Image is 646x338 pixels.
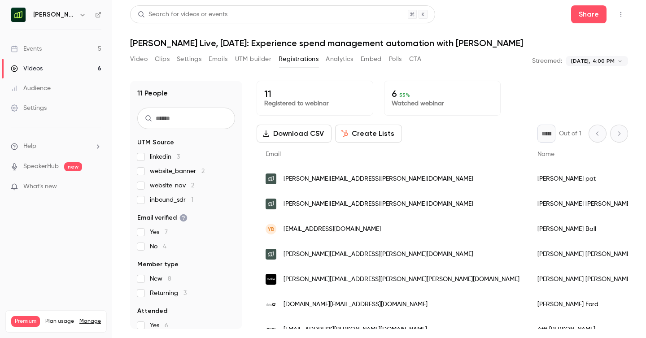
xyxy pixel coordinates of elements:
div: [PERSON_NAME] [PERSON_NAME] [528,242,641,267]
span: 4:00 PM [593,57,615,65]
span: 3 [183,290,187,296]
h6: [PERSON_NAME] UK [33,10,75,19]
button: Create Lists [335,125,402,143]
div: Videos [11,64,43,73]
button: Clips [155,52,170,66]
button: Video [130,52,148,66]
div: Events [11,44,42,53]
h1: 11 People [137,88,168,99]
p: Streamed: [532,56,562,65]
span: Attended [137,307,167,316]
button: Download CSV [257,125,332,143]
img: getmoss.com [266,199,276,209]
span: 8 [168,276,171,282]
span: [EMAIL_ADDRESS][DOMAIN_NAME] [284,225,381,234]
span: [PERSON_NAME][EMAIL_ADDRESS][PERSON_NAME][PERSON_NAME][DOMAIN_NAME] [284,275,519,284]
span: Returning [150,289,187,298]
span: [EMAIL_ADDRESS][PERSON_NAME][DOMAIN_NAME] [284,325,427,334]
button: Analytics [326,52,354,66]
span: 55 % [399,92,410,98]
span: 7 [165,229,168,235]
span: [DATE], [571,57,590,65]
span: [PERSON_NAME][EMAIL_ADDRESS][PERSON_NAME][DOMAIN_NAME] [284,199,473,209]
span: Member type [137,260,179,269]
button: Registrations [279,52,319,66]
img: getmoss.com [266,249,276,260]
span: UTM Source [137,138,174,147]
span: What's new [23,182,57,191]
span: 4 [163,243,166,250]
p: 11 [264,88,366,99]
span: New [150,274,171,283]
button: Top Bar Actions [614,7,628,22]
span: Name [537,151,554,157]
span: [DOMAIN_NAME][EMAIL_ADDRESS][DOMAIN_NAME] [284,300,428,309]
img: sifi.sa [266,324,276,335]
img: Moss UK [11,8,26,22]
a: Manage [79,318,101,325]
div: Search for videos or events [138,10,227,19]
li: help-dropdown-opener [11,142,101,151]
span: Plan usage [45,318,74,325]
span: YB [268,225,275,233]
span: website_nav [150,181,194,190]
div: [PERSON_NAME] Ball [528,217,641,242]
p: Watched webinar [392,99,493,108]
span: Yes [150,228,168,237]
button: CTA [409,52,421,66]
div: [PERSON_NAME] pat [528,166,641,191]
div: [PERSON_NAME] [PERSON_NAME] [528,191,641,217]
button: UTM builder [235,52,271,66]
span: 2 [201,168,205,174]
span: linkedin [150,152,180,161]
h1: [PERSON_NAME] Live, [DATE]: Experience spend management automation with [PERSON_NAME] [130,38,628,48]
span: Premium [11,316,40,327]
div: [PERSON_NAME] Ford [528,292,641,317]
span: Email [266,151,281,157]
span: [PERSON_NAME][EMAIL_ADDRESS][PERSON_NAME][DOMAIN_NAME] [284,250,473,259]
span: website_banner [150,167,205,176]
button: Embed [361,52,382,66]
div: Audience [11,84,51,93]
span: Yes [150,321,168,330]
img: mollie.com [266,274,276,285]
img: dataiq.global [266,299,276,310]
span: No [150,242,166,251]
a: SpeakerHub [23,162,59,171]
span: 3 [177,154,180,160]
span: Email verified [137,213,188,222]
span: 1 [191,197,193,203]
button: Polls [389,52,402,66]
button: Emails [209,52,227,66]
span: 2 [191,182,194,189]
div: Settings [11,104,47,113]
span: [PERSON_NAME][EMAIL_ADDRESS][PERSON_NAME][DOMAIN_NAME] [284,174,473,184]
div: [PERSON_NAME] [PERSON_NAME] [528,267,641,292]
span: new [64,162,82,171]
p: Out of 1 [559,129,581,138]
p: 6 [392,88,493,99]
span: inbound_sdr [150,195,193,204]
p: Registered to webinar [264,99,366,108]
img: getmoss.com [266,173,276,184]
button: Share [571,5,607,23]
span: Help [23,142,36,151]
button: Settings [177,52,201,66]
span: 6 [165,322,168,329]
